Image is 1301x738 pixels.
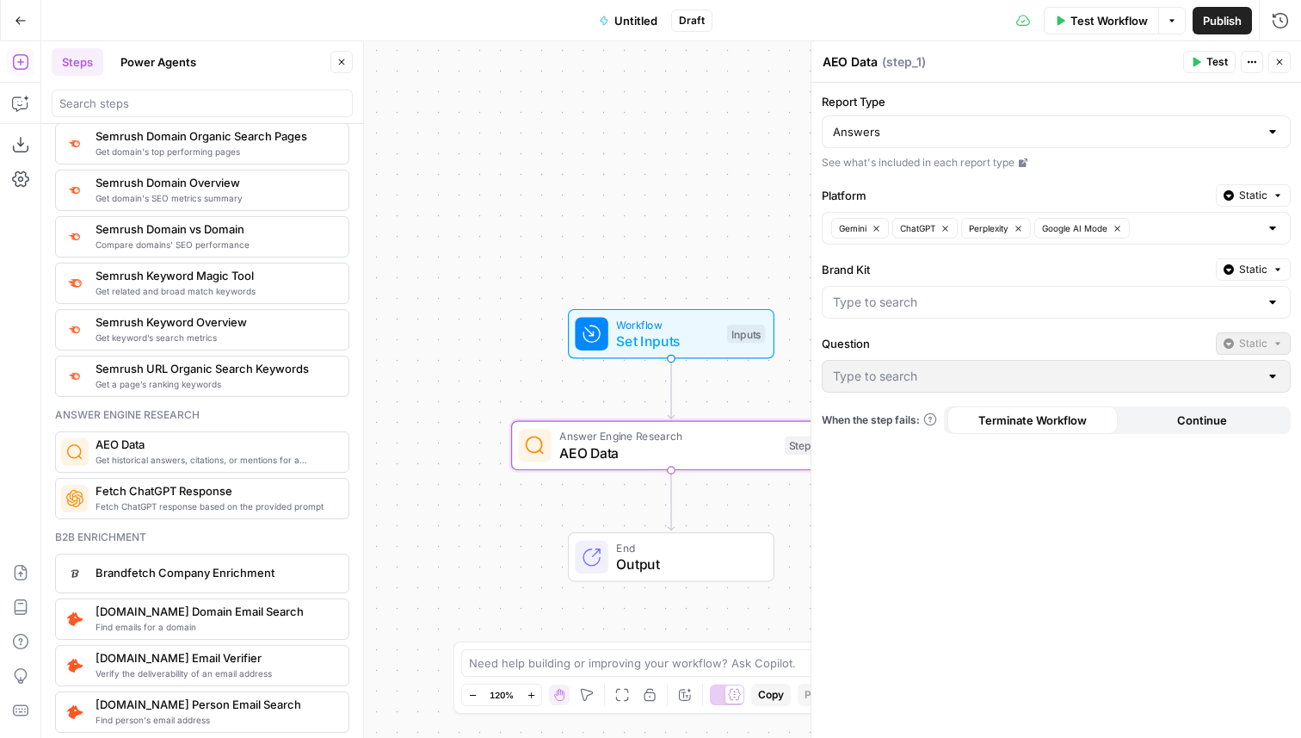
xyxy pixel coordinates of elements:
[96,603,335,620] span: [DOMAIN_NAME] Domain Email Search
[822,155,1291,171] a: See what's included in each report type
[1034,218,1130,239] button: Google AI Mode
[668,359,674,419] g: Edge from start to step_1
[66,369,83,383] img: ey5lt04xp3nqzrimtu8q5fsyor3u
[66,704,83,721] img: pda2t1ka3kbvydj0uf1ytxpc9563
[66,565,83,582] img: d2drbpdw36vhgieguaa2mb4tee3c
[900,221,935,235] span: ChatGPT
[511,421,831,471] div: Answer Engine ResearchAEO DataStep 1
[110,48,207,76] button: Power Agents
[96,377,335,391] span: Get a page’s ranking keywords
[96,564,335,581] span: Brandfetch Company Enrichment
[96,499,335,513] span: Fetch ChatGPT response based on the provided prompt
[96,649,335,667] span: [DOMAIN_NAME] Email Verifier
[614,12,657,29] span: Untitled
[823,53,878,71] textarea: AEO Data
[96,620,335,634] span: Find emails for a domain
[833,368,1259,385] input: Type to search
[66,322,83,337] img: v3j4otw2j2lxnxfkcl44e66h4fup
[822,93,1291,110] label: Report Type
[727,325,765,344] div: Inputs
[96,238,335,251] span: Compare domains' SEO performance
[66,136,83,151] img: otu06fjiulrdwrqmbs7xihm55rg9
[96,284,335,298] span: Get related and broad match keywords
[822,187,1209,204] label: Platform
[1206,54,1228,70] span: Test
[96,331,335,344] span: Get keyword’s search metrics
[96,436,335,453] span: AEO Data
[559,428,776,444] span: Answer Engine Research
[589,7,668,34] button: Untitled
[66,657,83,674] img: pldo0csms1a1dhwc6q9p59if9iaj
[616,316,718,332] span: Workflow
[1070,12,1148,29] span: Test Workflow
[616,540,756,556] span: End
[66,183,83,197] img: 4e4w6xi9sjogcjglmt5eorgxwtyu
[1239,262,1267,277] span: Static
[822,412,937,428] a: When the step fails:
[1216,258,1291,281] button: Static
[511,532,831,582] div: EndOutput
[52,48,103,76] button: Steps
[822,335,1209,352] label: Question
[1216,184,1291,207] button: Static
[511,309,831,359] div: WorkflowSet InputsInputs
[96,127,335,145] span: Semrush Domain Organic Search Pages
[833,123,1259,140] input: Answers
[822,261,1209,278] label: Brand Kit
[833,294,1259,311] input: Type to search
[978,412,1087,429] span: Terminate Workflow
[969,221,1008,235] span: Perplexity
[96,267,335,284] span: Semrush Keyword Magic Tool
[96,145,335,158] span: Get domain's top performing pages
[96,174,335,191] span: Semrush Domain Overview
[785,437,822,456] div: Step 1
[679,13,705,28] span: Draft
[1044,7,1158,34] button: Test Workflow
[96,667,335,680] span: Verify the deliverability of an email address
[96,191,335,205] span: Get domain's SEO metrics summary
[96,360,335,377] span: Semrush URL Organic Search Keywords
[96,482,335,499] span: Fetch ChatGPT Response
[1183,51,1236,73] button: Test
[1239,336,1267,351] span: Static
[616,554,756,574] span: Output
[66,611,83,628] img: 8sr9m752o402vsyv5xlmk1fykvzq
[66,275,83,292] img: 8a3tdog8tf0qdwwcclgyu02y995m
[96,453,335,467] span: Get historical answers, citations, or mentions for a question
[1042,221,1107,235] span: Google AI Mode
[1193,7,1252,34] button: Publish
[55,530,349,545] div: B2b enrichment
[831,218,889,239] button: Gemini
[59,95,345,112] input: Search steps
[961,218,1031,239] button: Perplexity
[798,684,840,706] button: Paste
[758,687,784,703] span: Copy
[96,220,335,238] span: Semrush Domain vs Domain
[55,407,349,423] div: Answer engine research
[751,684,791,706] button: Copy
[616,331,718,351] span: Set Inputs
[668,470,674,530] g: Edge from step_1 to end
[1216,332,1291,355] button: Static
[1177,412,1227,429] span: Continue
[559,443,776,463] span: AEO Data
[1203,12,1242,29] span: Publish
[96,696,335,713] span: [DOMAIN_NAME] Person Email Search
[1118,406,1288,434] button: Continue
[892,218,958,239] button: ChatGPT
[66,229,83,244] img: zn8kcn4lc16eab7ly04n2pykiy7x
[882,53,926,71] span: ( step_1 )
[1239,188,1267,203] span: Static
[490,688,514,702] span: 120%
[96,313,335,331] span: Semrush Keyword Overview
[839,221,866,235] span: Gemini
[96,713,335,727] span: Find person's email address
